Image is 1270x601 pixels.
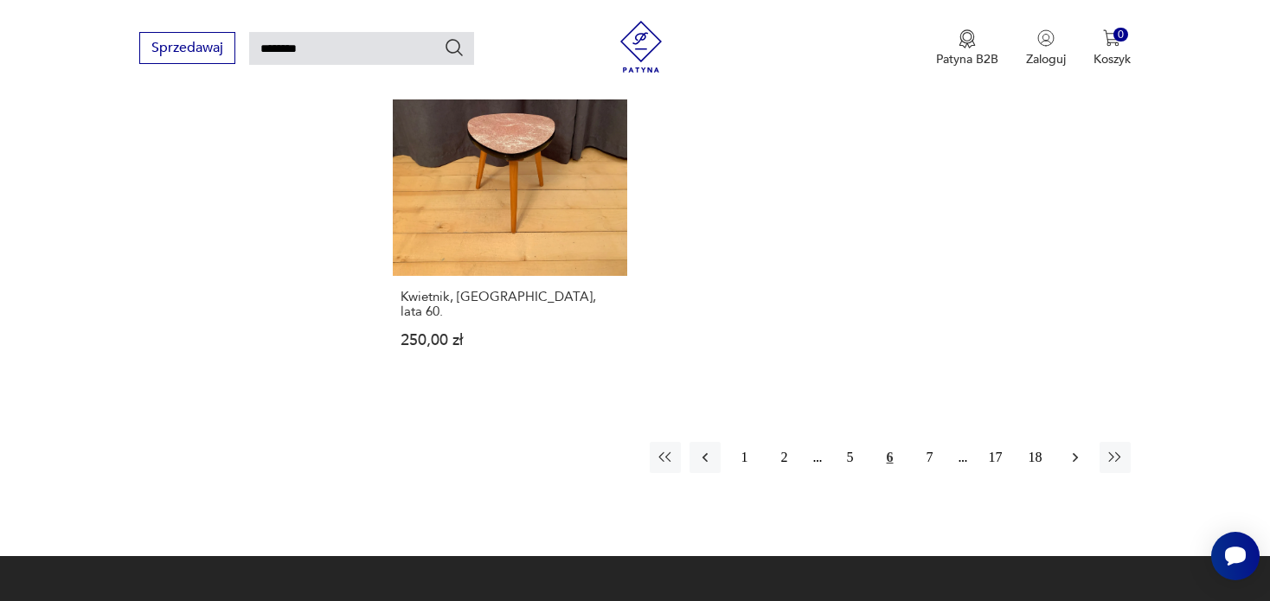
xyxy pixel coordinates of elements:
[959,29,976,48] img: Ikona medalu
[1094,29,1131,67] button: 0Koszyk
[1113,28,1128,42] div: 0
[980,442,1011,473] button: 17
[936,29,998,67] button: Patyna B2B
[1037,29,1055,47] img: Ikonka użytkownika
[936,51,998,67] p: Patyna B2B
[139,43,235,55] a: Sprzedawaj
[835,442,866,473] button: 5
[875,442,906,473] button: 6
[936,29,998,67] a: Ikona medaluPatyna B2B
[444,37,465,58] button: Szukaj
[1020,442,1051,473] button: 18
[914,442,946,473] button: 7
[1103,29,1120,47] img: Ikona koszyka
[615,21,667,73] img: Patyna - sklep z meblami i dekoracjami vintage
[401,290,619,319] h3: Kwietnik, [GEOGRAPHIC_DATA], lata 60.
[1211,532,1260,580] iframe: Smartsupp widget button
[1026,29,1066,67] button: Zaloguj
[401,333,619,348] p: 250,00 zł
[1094,51,1131,67] p: Koszyk
[139,32,235,64] button: Sprzedawaj
[729,442,760,473] button: 1
[393,42,627,381] a: Kwietnik, Niemcy, lata 60.Kwietnik, [GEOGRAPHIC_DATA], lata 60.250,00 zł
[769,442,800,473] button: 2
[1026,51,1066,67] p: Zaloguj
